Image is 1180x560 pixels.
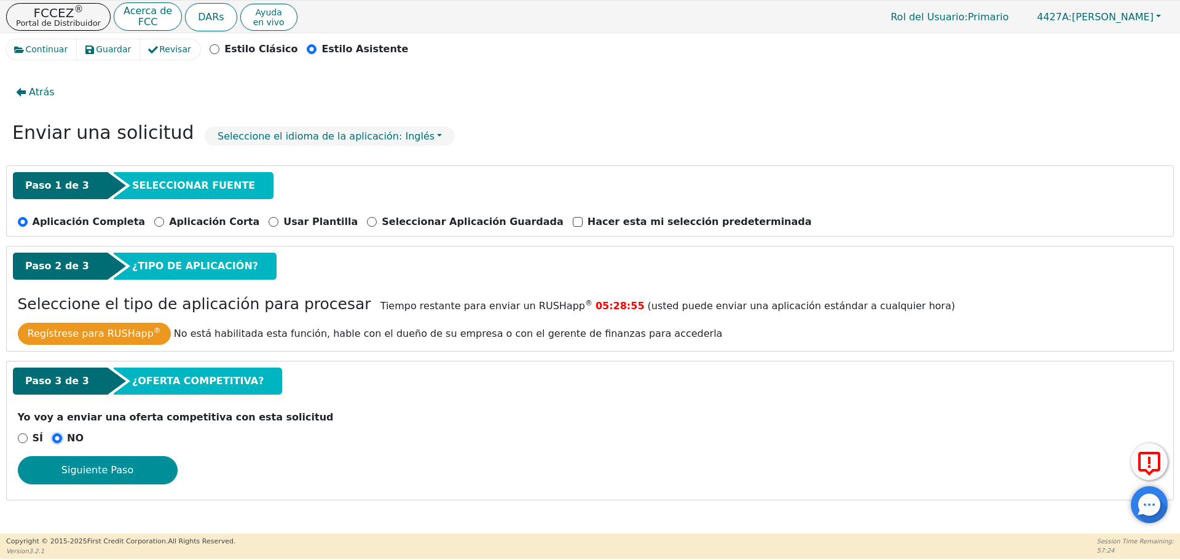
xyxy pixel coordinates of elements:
[25,178,89,193] span: Paso 1 de 3
[1037,11,1154,23] span: [PERSON_NAME]
[132,374,264,388] span: ¿OFERTA COMPETITIVA?
[18,295,371,314] h3: Seleccione el tipo de aplicación para procesar
[240,4,297,31] button: Ayudaen vivo
[878,5,1021,29] p: Primario
[6,546,235,556] p: Version 3.2.1
[380,300,592,312] span: Tiempo restante para enviar un RUSHapp
[28,328,161,339] span: Regístrese para RUSHapp
[253,7,285,17] span: Ayuda
[1024,7,1174,26] button: 4427A:[PERSON_NAME]
[224,42,297,57] p: Estilo Clásico
[6,537,235,547] p: Copyright © 2015- 2025 First Credit Corporation.
[878,5,1021,29] a: Rol del Usuario:Primario
[12,122,194,144] h2: Enviar una solicitud
[168,537,235,545] span: All Rights Reserved.
[1037,11,1072,23] span: 4427A:
[16,7,101,19] p: FCCEZ
[321,42,408,57] p: Estilo Asistente
[159,43,191,56] span: Revisar
[185,3,237,31] button: DARs
[1131,443,1168,480] button: Reportar Error a FCC
[648,300,955,312] span: (usted puede enviar una aplicación estándar a cualquier hora)
[77,39,141,60] button: Guardar
[67,431,84,446] p: NO
[25,259,89,274] span: Paso 2 de 3
[18,323,171,345] button: Regístrese para RUSHapp®
[96,43,131,56] span: Guardar
[588,215,812,229] p: Hacer esta mi selección predeterminada
[18,410,1163,425] p: Yo voy a enviar una oferta competitiva con esta solicitud
[33,431,43,446] p: SÍ
[114,2,182,31] button: Acerca deFCC
[585,299,592,307] sup: ®
[6,3,111,31] button: FCCEZ®Portal de Distribuidor
[205,127,455,146] button: Seleccione el idioma de la aplicación: Inglés
[253,17,285,27] span: en vivo
[29,85,55,100] span: Atrás
[140,39,201,60] button: Revisar
[169,215,259,229] p: Aplicación Corta
[18,456,178,484] button: Siguiente Paso
[1097,546,1174,555] p: 57:24
[283,215,358,229] p: Usar Plantilla
[124,17,172,27] p: FCC
[382,215,564,229] p: Seleccionar Aplicación Guardada
[124,6,172,16] p: Acerca de
[33,215,146,229] p: Aplicación Completa
[6,78,65,106] button: Atrás
[132,259,258,274] span: ¿TIPO DE APLICACIÓN?
[891,11,967,23] span: Rol del Usuario :
[1097,537,1174,546] p: Session Time Remaining:
[154,326,161,335] sup: ®
[6,39,77,60] button: Continuar
[25,374,89,388] span: Paso 3 de 3
[132,178,255,193] span: SELECCIONAR FUENTE
[16,19,101,27] p: Portal de Distribuidor
[174,328,723,339] span: No está habilitada esta función, hable con el dueño de su empresa o con el gerente de finanzas pa...
[596,300,645,312] span: 05:28:55
[74,4,83,15] sup: ®
[26,43,68,56] span: Continuar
